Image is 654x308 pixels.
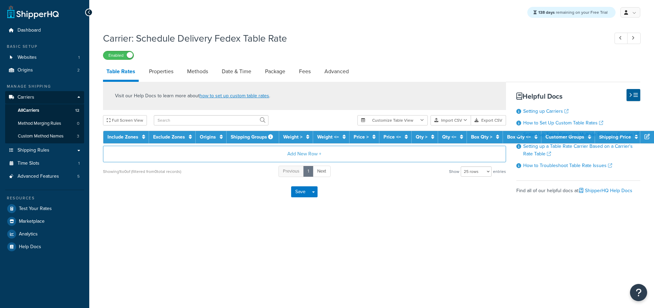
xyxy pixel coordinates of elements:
[18,147,49,153] span: Shipping Rules
[199,92,269,99] a: how to set up custom table rates
[18,108,39,113] span: All Carriers
[154,115,268,125] input: Search
[303,166,313,177] a: 1
[354,133,369,141] a: Price >
[78,161,80,166] span: 1
[103,167,181,176] div: Showing 1 to 0 of (filtered from 0 total records)
[5,44,84,49] div: Basic Setup
[77,133,79,139] span: 3
[227,131,279,143] th: Shipping Groups
[5,84,84,89] div: Manage Shipping
[5,170,84,183] a: Advanced Features5
[523,131,639,138] a: Setting up Table Rates for Multiple Shipping Groups
[18,67,33,73] span: Origins
[153,133,185,141] a: Exclude Zones
[5,64,84,77] li: Origins
[627,33,641,44] a: Next Record
[5,117,84,130] a: Method Merging Rules0
[493,167,506,176] span: entries
[5,157,84,170] a: Time Slots1
[5,24,84,37] a: Dashboard
[357,115,428,125] button: Customize Table View
[291,186,310,197] button: Save
[262,63,289,80] a: Package
[78,55,80,60] span: 1
[523,119,603,126] a: How to Set Up Custom Table Rates
[615,33,628,44] a: Previous Record
[18,121,61,126] span: Method Merging Rules
[184,63,211,80] a: Methods
[5,51,84,64] li: Websites
[18,174,59,179] span: Advanced Features
[516,92,640,100] h3: Helpful Docs
[77,121,79,126] span: 0
[103,32,602,45] h1: Carrier: Schedule Delivery Fedex Table Rate
[317,168,326,174] span: Next
[5,117,84,130] li: Method Merging Rules
[5,241,84,253] a: Help Docs
[523,143,633,157] a: Setting up a Table Rate Carrier Based on a Carrier's Rate Table
[75,108,79,113] span: 12
[5,64,84,77] a: Origins2
[115,92,270,100] p: Visit our Help Docs to learn more about .
[442,133,456,141] a: Qty <=
[523,108,569,115] a: Setting up Carriers
[5,144,84,157] a: Shipping Rules
[538,9,608,15] span: remaining on your Free Trial
[146,63,177,80] a: Properties
[5,130,84,143] a: Custom Method Names3
[471,133,492,141] a: Box Qty >
[77,67,80,73] span: 2
[18,27,41,33] span: Dashboard
[5,91,84,104] a: Carriers
[103,63,139,82] a: Table Rates
[283,133,302,141] a: Weight >
[516,180,640,196] div: Find all of our helpful docs at:
[19,231,38,237] span: Analytics
[103,115,147,125] button: Full Screen View
[5,195,84,201] div: Resources
[218,63,255,80] a: Date & Time
[107,133,138,141] a: Include Zones
[5,130,84,143] li: Custom Method Names
[538,9,555,15] strong: 138 days
[283,168,299,174] span: Previous
[431,115,471,125] button: Import CSV
[18,161,39,166] span: Time Slots
[317,133,339,141] a: Weight <=
[5,157,84,170] li: Time Slots
[383,133,401,141] a: Price <=
[5,51,84,64] a: Websites1
[416,133,427,141] a: Qty >
[321,63,352,80] a: Advanced
[579,187,632,194] a: ShipperHQ Help Docs
[523,162,612,169] a: How to Troubleshoot Table Rate Issues
[19,244,41,250] span: Help Docs
[5,170,84,183] li: Advanced Features
[18,95,34,100] span: Carriers
[18,133,64,139] span: Custom Method Names
[5,202,84,215] a: Test Your Rates
[200,133,216,141] a: Origins
[630,284,647,301] button: Open Resource Center
[5,228,84,240] a: Analytics
[77,174,80,179] span: 5
[18,55,37,60] span: Websites
[19,219,45,224] span: Marketplace
[5,91,84,143] li: Carriers
[19,206,52,212] span: Test Your Rates
[313,166,331,177] a: Next
[449,167,459,176] span: Show
[5,104,84,117] a: AllCarriers12
[627,89,640,101] button: Hide Help Docs
[103,146,506,162] button: Add New Row +
[103,51,134,59] label: Enabled
[5,215,84,228] a: Marketplace
[471,115,506,125] button: Export CSV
